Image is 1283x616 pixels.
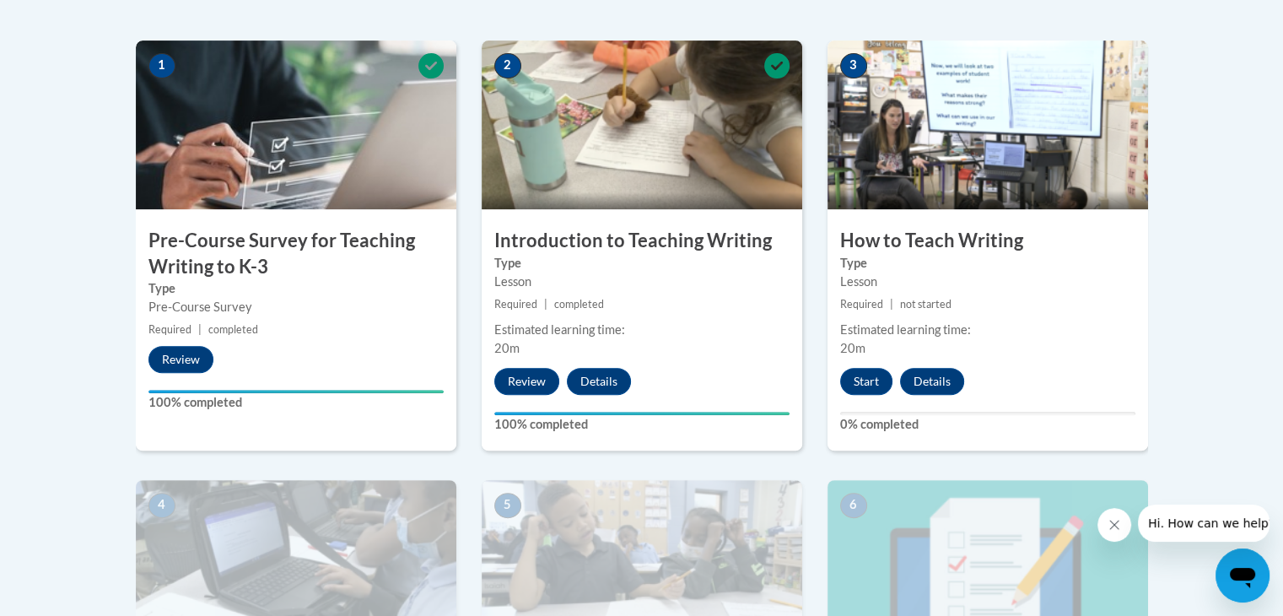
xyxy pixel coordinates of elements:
[198,323,202,336] span: |
[494,298,537,311] span: Required
[494,273,790,291] div: Lesson
[840,298,883,311] span: Required
[482,41,802,209] img: Course Image
[494,412,790,415] div: Your progress
[840,321,1135,339] div: Estimated learning time:
[900,368,964,395] button: Details
[136,228,456,280] h3: Pre-Course Survey for Teaching Writing to K-3
[148,323,191,336] span: Required
[544,298,547,311] span: |
[494,341,520,355] span: 20m
[840,53,867,78] span: 3
[840,493,867,518] span: 6
[148,298,444,316] div: Pre-Course Survey
[554,298,604,311] span: completed
[494,53,521,78] span: 2
[494,368,559,395] button: Review
[494,321,790,339] div: Estimated learning time:
[494,415,790,434] label: 100% completed
[482,228,802,254] h3: Introduction to Teaching Writing
[148,53,175,78] span: 1
[148,279,444,298] label: Type
[148,493,175,518] span: 4
[890,298,893,311] span: |
[1138,505,1270,542] iframe: Message from company
[148,393,444,412] label: 100% completed
[840,341,865,355] span: 20m
[494,254,790,273] label: Type
[840,368,892,395] button: Start
[900,298,951,311] span: not started
[840,273,1135,291] div: Lesson
[10,12,137,25] span: Hi. How can we help?
[494,493,521,518] span: 5
[840,415,1135,434] label: 0% completed
[148,346,213,373] button: Review
[148,390,444,393] div: Your progress
[567,368,631,395] button: Details
[208,323,258,336] span: completed
[827,228,1148,254] h3: How to Teach Writing
[1097,508,1131,542] iframe: Close message
[840,254,1135,273] label: Type
[136,41,456,209] img: Course Image
[1216,548,1270,602] iframe: Button to launch messaging window
[827,41,1148,209] img: Course Image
